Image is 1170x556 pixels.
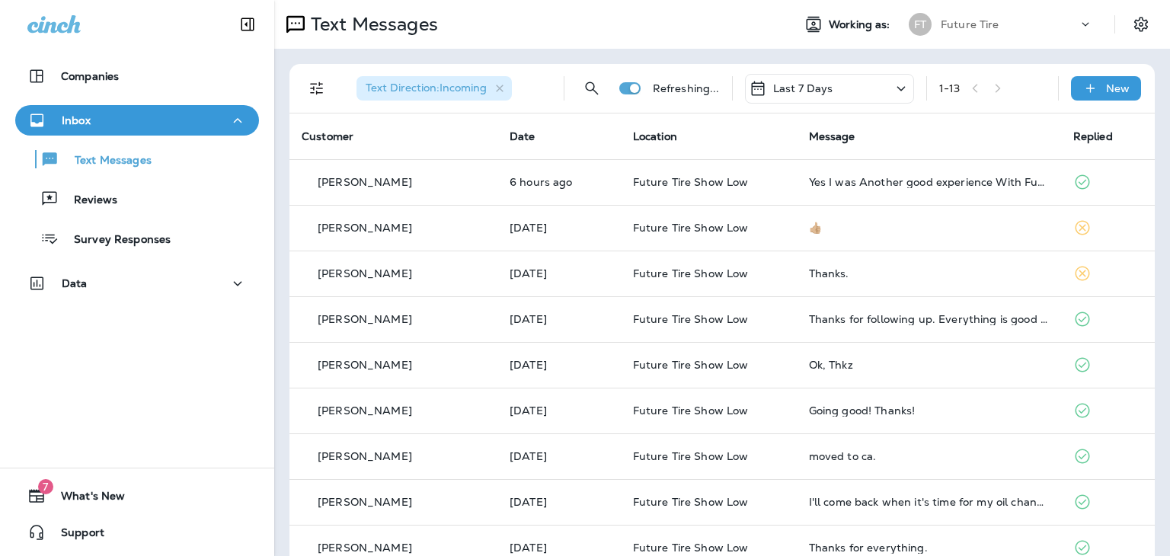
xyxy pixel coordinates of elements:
[356,76,512,101] div: Text Direction:Incoming
[809,129,855,143] span: Message
[318,450,412,462] p: [PERSON_NAME]
[510,313,609,325] p: Aug 17, 2025 03:57 PM
[809,359,1049,371] div: Ok, Thkz
[510,359,609,371] p: Aug 17, 2025 03:21 PM
[59,233,171,248] p: Survey Responses
[809,450,1049,462] div: moved to ca.
[653,82,720,94] p: Refreshing...
[809,313,1049,325] div: Thanks for following up. Everything is good 👍
[15,105,259,136] button: Inbox
[809,496,1049,508] div: I'll come back when it's time for my oil change but for now I'm doing well. Thank you for thinkin...
[318,267,412,280] p: [PERSON_NAME]
[305,13,438,36] p: Text Messages
[633,267,749,280] span: Future Tire Show Low
[809,404,1049,417] div: Going good! Thanks!
[15,517,259,548] button: Support
[577,73,607,104] button: Search Messages
[62,114,91,126] p: Inbox
[15,61,259,91] button: Companies
[809,222,1049,234] div: 👍🏼
[1073,129,1113,143] span: Replied
[15,268,259,299] button: Data
[46,526,104,545] span: Support
[302,129,353,143] span: Customer
[909,13,932,36] div: FT
[510,176,609,188] p: Aug 19, 2025 07:47 AM
[510,496,609,508] p: Aug 14, 2025 03:23 PM
[809,267,1049,280] div: Thanks.
[829,18,893,31] span: Working as:
[510,450,609,462] p: Aug 14, 2025 04:38 PM
[38,479,53,494] span: 7
[46,490,125,508] span: What's New
[318,176,412,188] p: [PERSON_NAME]
[15,183,259,215] button: Reviews
[633,175,749,189] span: Future Tire Show Low
[61,70,119,82] p: Companies
[302,73,332,104] button: Filters
[318,542,412,554] p: [PERSON_NAME]
[318,222,412,234] p: [PERSON_NAME]
[633,221,749,235] span: Future Tire Show Low
[941,18,999,30] p: Future Tire
[15,222,259,254] button: Survey Responses
[1127,11,1155,38] button: Settings
[809,542,1049,554] div: Thanks for everything.
[1106,82,1130,94] p: New
[366,81,487,94] span: Text Direction : Incoming
[510,129,535,143] span: Date
[633,541,749,554] span: Future Tire Show Low
[226,9,269,40] button: Collapse Sidebar
[773,82,833,94] p: Last 7 Days
[15,143,259,175] button: Text Messages
[15,481,259,511] button: 7What's New
[318,496,412,508] p: [PERSON_NAME]
[809,176,1049,188] div: Yes I was Another good experience With Future Tire Gene
[62,277,88,289] p: Data
[510,222,609,234] p: Aug 18, 2025 10:56 AM
[939,82,961,94] div: 1 - 13
[633,358,749,372] span: Future Tire Show Low
[318,313,412,325] p: [PERSON_NAME]
[510,267,609,280] p: Aug 18, 2025 10:11 AM
[633,449,749,463] span: Future Tire Show Low
[633,312,749,326] span: Future Tire Show Low
[510,404,609,417] p: Aug 15, 2025 12:48 PM
[633,495,749,509] span: Future Tire Show Low
[633,404,749,417] span: Future Tire Show Low
[59,154,152,168] p: Text Messages
[59,193,117,208] p: Reviews
[318,359,412,371] p: [PERSON_NAME]
[318,404,412,417] p: [PERSON_NAME]
[510,542,609,554] p: Aug 14, 2025 12:09 PM
[633,129,677,143] span: Location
